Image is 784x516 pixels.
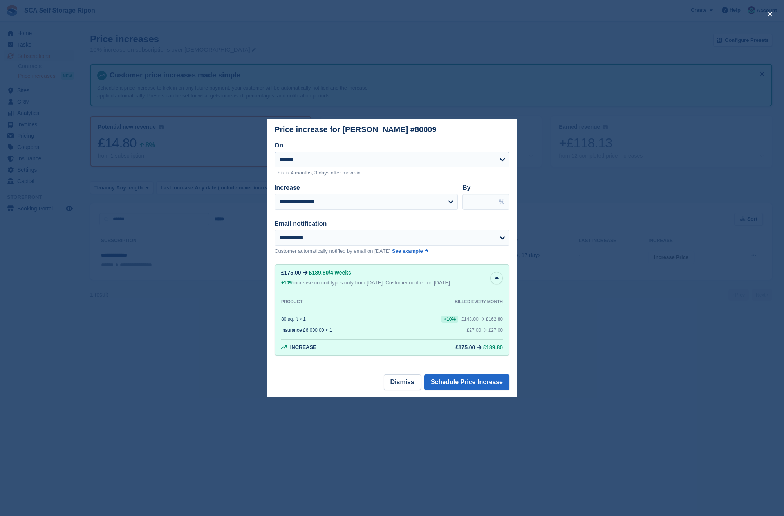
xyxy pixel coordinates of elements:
span: £189.80 [483,344,503,351]
span: Customer notified on [DATE] [385,280,450,286]
div: PRODUCT [281,299,302,304]
div: £175.00 [455,344,475,351]
span: increase on unit types only from [DATE]. [281,280,384,286]
a: See example [392,247,428,255]
span: £162.80 [486,316,503,322]
span: £189.80 [309,270,329,276]
p: Customer automatically notified by email on [DATE] [275,247,390,255]
div: £148.00 [461,316,478,322]
label: By [462,184,470,191]
label: On [275,142,283,149]
button: close [764,8,776,20]
div: Price increase for [PERSON_NAME] #80009 [275,125,437,134]
div: +10% [441,316,458,323]
span: £27.00 [488,327,503,333]
div: +10% [281,279,293,287]
label: Increase [275,184,300,191]
label: Email notification [275,220,327,227]
button: Dismiss [384,374,421,390]
div: Insurance £6,000.00 × 1 [281,327,332,333]
span: /4 weeks [329,270,351,276]
div: BILLED EVERY MONTH [455,299,503,304]
p: This is 4 months, 3 days after move-in. [275,169,509,177]
button: Schedule Price Increase [424,374,509,390]
span: Increase [290,344,316,350]
div: £175.00 [281,270,301,276]
span: See example [392,248,423,254]
div: £27.00 [467,327,481,333]
div: 80 sq. ft × 1 [281,316,306,322]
